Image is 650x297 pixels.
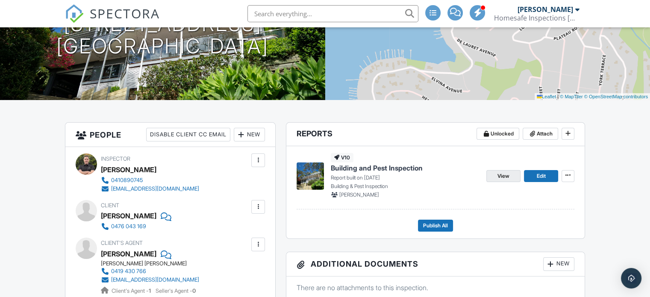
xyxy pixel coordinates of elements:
[557,94,559,99] span: |
[234,128,265,141] div: New
[101,267,199,276] a: 0419 430 766
[101,209,156,222] div: [PERSON_NAME]
[101,240,143,246] span: Client's Agent
[101,276,199,284] a: [EMAIL_ADDRESS][DOMAIN_NAME]
[101,156,130,162] span: Inspector
[111,223,146,230] div: 0476 043 169
[543,257,574,271] div: New
[112,288,152,294] span: Client's Agent -
[111,185,199,192] div: [EMAIL_ADDRESS][DOMAIN_NAME]
[111,268,146,275] div: 0419 430 766
[537,94,556,99] a: Leaflet
[65,4,84,23] img: The Best Home Inspection Software - Spectora
[584,94,648,99] a: © OpenStreetMap contributors
[297,283,574,292] p: There are no attachments to this inspection.
[146,128,230,141] div: Disable Client CC Email
[101,222,165,231] a: 0476 043 169
[156,288,196,294] span: Seller's Agent -
[494,14,579,22] div: Homesafe Inspections Northern Beaches
[192,288,196,294] strong: 0
[149,288,151,294] strong: 1
[247,5,418,22] input: Search everything...
[101,176,199,185] a: 0410890745
[65,123,275,147] h3: People
[65,12,160,29] a: SPECTORA
[111,276,199,283] div: [EMAIL_ADDRESS][DOMAIN_NAME]
[111,177,143,184] div: 0410890745
[101,185,199,193] a: [EMAIL_ADDRESS][DOMAIN_NAME]
[286,252,585,276] h3: Additional Documents
[621,268,641,288] div: Open Intercom Messenger
[56,13,268,58] h1: [STREET_ADDRESS] [GEOGRAPHIC_DATA]
[560,94,583,99] a: © MapTiler
[101,260,206,267] div: [PERSON_NAME] [PERSON_NAME]
[101,247,156,260] a: [PERSON_NAME]
[101,163,156,176] div: [PERSON_NAME]
[101,202,119,209] span: Client
[518,5,573,14] div: [PERSON_NAME]
[90,4,160,22] span: SPECTORA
